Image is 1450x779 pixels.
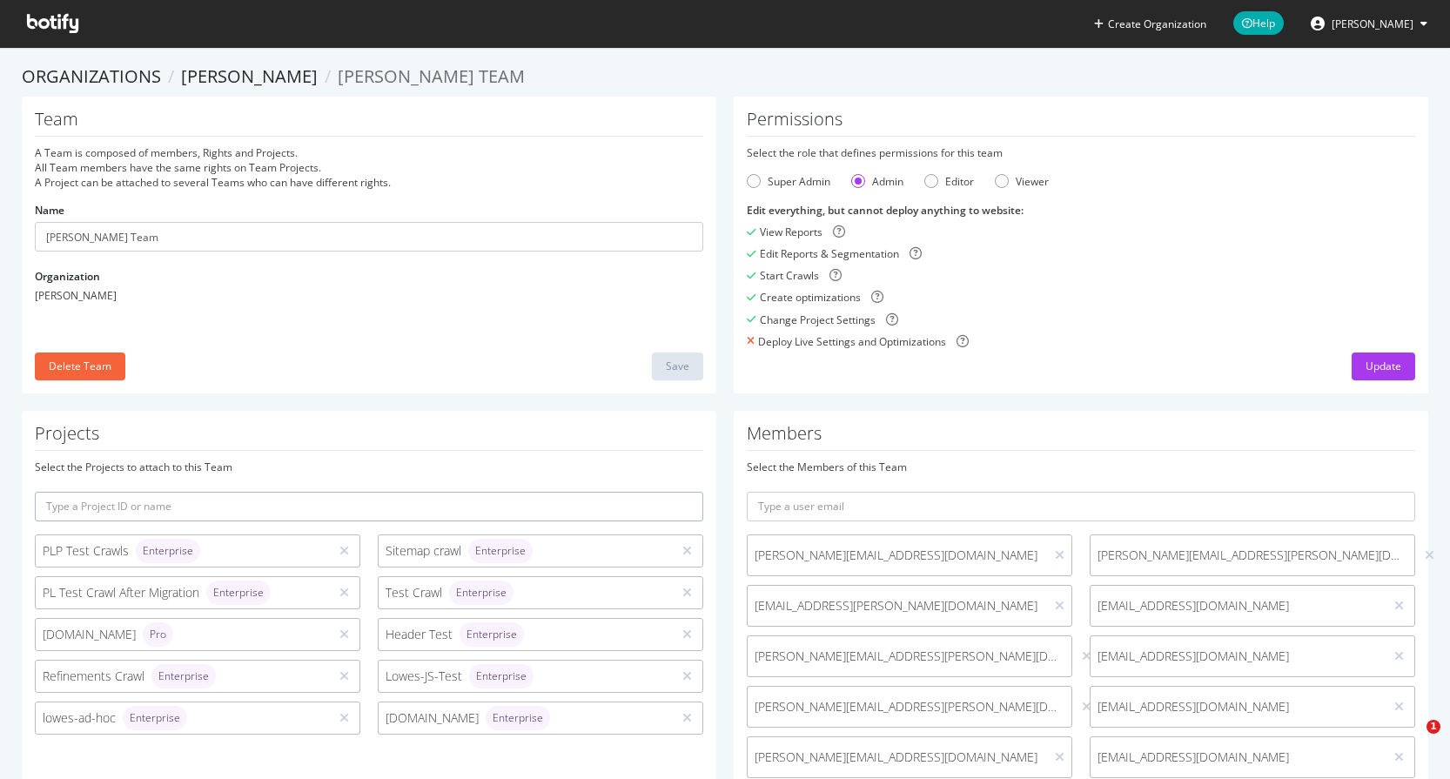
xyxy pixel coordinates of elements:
span: Enterprise [493,713,543,723]
div: brand label [468,539,533,563]
span: Help [1233,11,1284,35]
div: brand label [143,622,173,647]
div: brand label [151,664,216,688]
div: Admin [872,174,903,189]
div: Create optimizations [760,290,861,305]
div: Refinements Crawl [43,664,322,688]
iframe: Intercom live chat [1391,720,1433,762]
span: [PERSON_NAME][EMAIL_ADDRESS][PERSON_NAME][DOMAIN_NAME] [755,698,1064,715]
span: [PERSON_NAME] Team [338,64,525,88]
button: Delete Team [35,353,125,380]
div: Editor [945,174,974,189]
div: brand label [449,581,514,605]
input: Name [35,222,703,252]
div: Delete Team [49,359,111,373]
div: brand label [469,664,534,688]
span: Enterprise [130,713,180,723]
h1: Projects [35,424,703,451]
div: Header Test [386,622,665,647]
span: [PERSON_NAME][EMAIL_ADDRESS][DOMAIN_NAME] [755,749,1037,766]
span: [EMAIL_ADDRESS][DOMAIN_NAME] [1098,749,1377,766]
a: [PERSON_NAME] [181,64,318,88]
span: [PERSON_NAME][EMAIL_ADDRESS][PERSON_NAME][DOMAIN_NAME] [755,648,1064,665]
div: Admin [851,174,903,189]
ol: breadcrumbs [22,64,1428,90]
div: [PERSON_NAME] [35,288,703,303]
div: View Reports [760,225,822,239]
h1: Permissions [747,110,1415,137]
div: Viewer [995,174,1049,189]
span: Enterprise [456,588,507,598]
div: Sitemap crawl [386,539,665,563]
span: 1 [1427,720,1440,734]
div: Edit everything, but cannot deploy anything to website : [747,203,1415,218]
a: Organizations [22,64,161,88]
div: Super Admin [747,174,830,189]
h1: Members [747,424,1415,451]
span: [EMAIL_ADDRESS][DOMAIN_NAME] [1098,597,1377,614]
button: [PERSON_NAME] [1297,10,1441,37]
div: Start Crawls [760,268,819,283]
div: A Team is composed of members, Rights and Projects. All Team members have the same rights on Team... [35,145,703,190]
span: Enterprise [475,546,526,556]
span: Enterprise [476,671,527,682]
div: Deploy Live Settings and Optimizations [758,334,946,349]
span: [PERSON_NAME][EMAIL_ADDRESS][PERSON_NAME][DOMAIN_NAME] [1098,547,1407,564]
div: Save [666,359,689,373]
span: [PERSON_NAME][EMAIL_ADDRESS][DOMAIN_NAME] [755,547,1037,564]
div: Edit Reports & Segmentation [760,246,899,261]
span: Randy Dargenio [1332,17,1413,31]
div: Select the role that defines permissions for this team [747,145,1415,160]
button: Save [652,353,703,380]
div: Test Crawl [386,581,665,605]
span: [EMAIL_ADDRESS][PERSON_NAME][DOMAIN_NAME] [755,597,1037,614]
div: Viewer [1016,174,1049,189]
input: Type a Project ID or name [35,492,703,521]
span: Enterprise [158,671,209,682]
div: Lowes-JS-Test [386,664,665,688]
div: Change Project Settings [760,312,876,327]
div: brand label [123,706,187,730]
div: Select the Projects to attach to this Team [35,460,703,474]
div: brand label [460,622,524,647]
div: brand label [486,706,550,730]
div: PL Test Crawl After Migration [43,581,322,605]
span: [EMAIL_ADDRESS][DOMAIN_NAME] [1098,698,1377,715]
label: Organization [35,269,100,284]
span: Pro [150,629,166,640]
div: [DOMAIN_NAME] [43,622,322,647]
div: PLP Test Crawls [43,539,322,563]
label: Name [35,203,64,218]
div: [DOMAIN_NAME] [386,706,665,730]
span: [EMAIL_ADDRESS][DOMAIN_NAME] [1098,648,1377,665]
div: brand label [206,581,271,605]
span: Enterprise [143,546,193,556]
div: Super Admin [768,174,830,189]
div: lowes-ad-hoc [43,706,322,730]
h1: Team [35,110,703,137]
div: brand label [136,539,200,563]
button: Create Organization [1093,16,1207,32]
span: Enterprise [213,588,264,598]
div: Select the Members of this Team [747,460,1415,474]
div: Editor [924,174,974,189]
input: Type a user email [747,492,1415,521]
span: Enterprise [467,629,517,640]
button: Update [1352,353,1415,380]
div: Update [1366,359,1401,373]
